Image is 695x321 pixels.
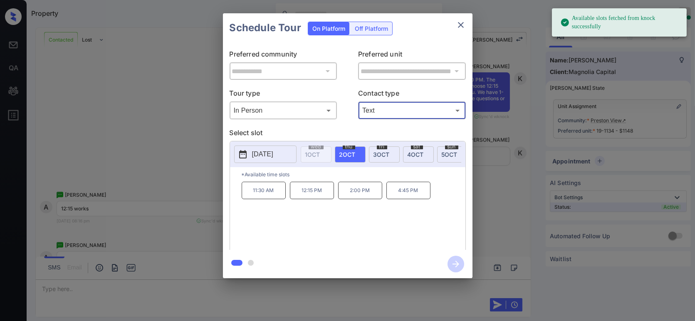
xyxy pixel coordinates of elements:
[308,22,349,35] div: On Platform
[335,146,366,163] div: date-select
[242,182,286,199] p: 11:30 AM
[358,88,466,101] p: Contact type
[437,146,468,163] div: date-select
[358,49,466,62] p: Preferred unit
[442,151,458,158] span: 5 OCT
[234,146,297,163] button: [DATE]
[445,144,458,149] span: sun
[408,151,424,158] span: 4 OCT
[230,49,337,62] p: Preferred community
[338,182,382,199] p: 2:00 PM
[377,144,387,149] span: fri
[290,182,334,199] p: 12:15 PM
[252,149,273,159] p: [DATE]
[351,22,392,35] div: Off Platform
[223,13,308,42] h2: Schedule Tour
[230,88,337,101] p: Tour type
[373,151,390,158] span: 3 OCT
[560,11,680,34] div: Available slots fetched from knock successfully
[403,146,434,163] div: date-select
[242,167,465,182] p: *Available time slots
[232,104,335,117] div: In Person
[343,144,355,149] span: thu
[453,17,469,33] button: close
[443,253,469,275] button: btn-next
[386,182,430,199] p: 4:45 PM
[339,151,356,158] span: 2 OCT
[360,104,464,117] div: Text
[369,146,400,163] div: date-select
[411,144,423,149] span: sat
[230,128,466,141] p: Select slot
